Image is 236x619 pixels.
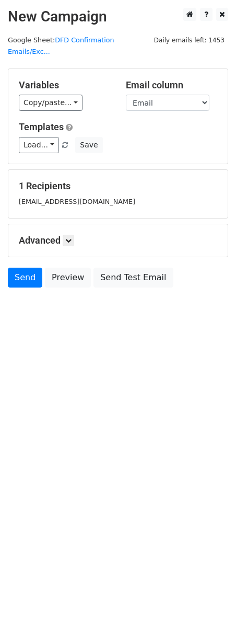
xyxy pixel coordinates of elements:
small: [EMAIL_ADDRESS][DOMAIN_NAME] [19,198,135,205]
a: Templates [19,121,64,132]
a: Load... [19,137,59,153]
button: Save [75,137,102,153]
h2: New Campaign [8,8,228,26]
a: Copy/paste... [19,95,82,111]
h5: Advanced [19,235,217,246]
iframe: Chat Widget [184,569,236,619]
span: Daily emails left: 1453 [150,35,228,46]
h5: Email column [126,79,217,91]
a: Send [8,268,42,288]
a: Send Test Email [93,268,173,288]
a: Preview [45,268,91,288]
h5: Variables [19,79,110,91]
small: Google Sheet: [8,36,114,56]
a: DFD Confirmation Emails/Exc... [8,36,114,56]
h5: 1 Recipients [19,180,217,192]
a: Daily emails left: 1453 [150,36,228,44]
